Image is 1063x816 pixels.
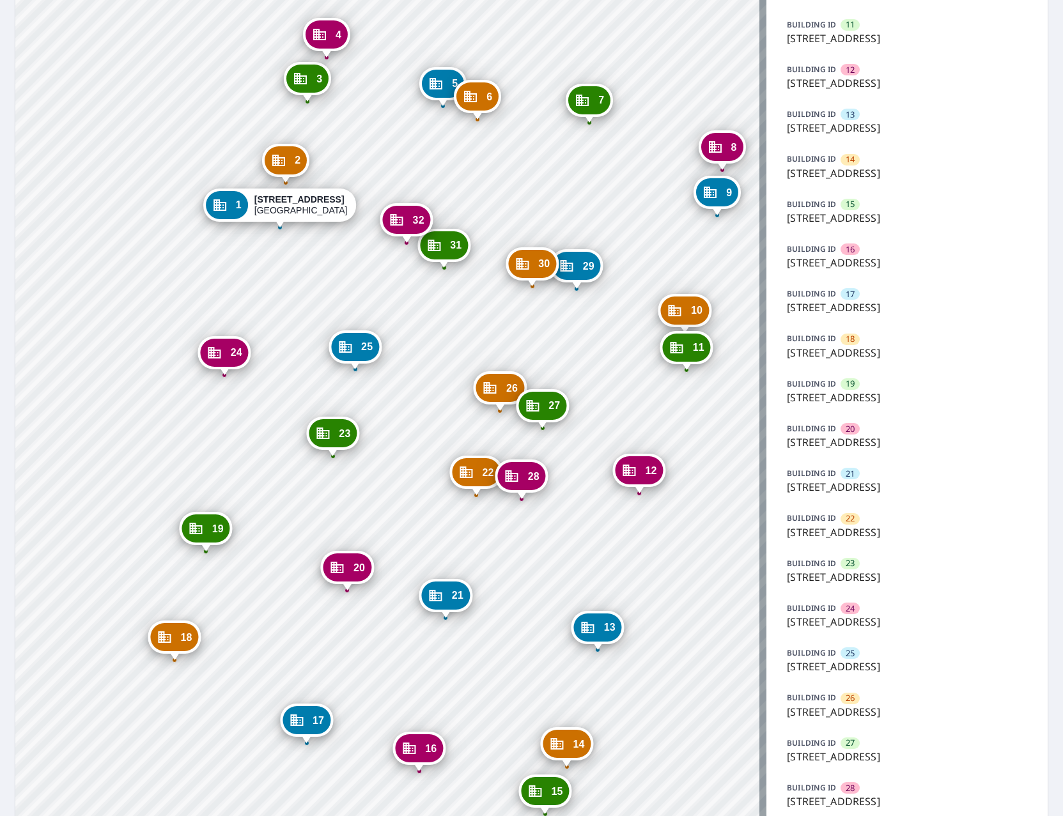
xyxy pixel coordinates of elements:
[284,62,331,102] div: Dropped pin, building 3, Commercial property, 1460 N 16th St Saint Louis, MO 63106
[846,198,855,210] span: 15
[693,343,704,352] span: 11
[551,787,563,796] span: 15
[148,620,201,660] div: Dropped pin, building 18, Commercial property, 1258 N 16th St Saint Louis, MO 63106
[787,333,836,344] p: BUILDING ID
[316,74,322,84] span: 3
[321,551,374,590] div: Dropped pin, building 20, Commercial property, 1504 Preservation Pl Saint Louis, MO 63106
[787,525,1027,540] p: [STREET_ADDRESS]
[787,737,836,748] p: BUILDING ID
[254,194,345,204] strong: [STREET_ADDRESS]
[306,417,359,456] div: Dropped pin, building 23, Commercial property, 1436 Cass Ave Saint Louis, MO 63106
[598,95,604,105] span: 7
[518,774,571,814] div: Dropped pin, building 15, Commercial property, 1443 Ofallon St Saint Louis, MO 63106
[787,569,1027,585] p: [STREET_ADDRESS]
[361,342,373,351] span: 25
[550,249,603,289] div: Dropped pin, building 29, Commercial property, 1419 Cochran Pl Saint Louis, MO 63106
[787,479,1027,495] p: [STREET_ADDRESS]
[787,64,836,75] p: BUILDING ID
[262,144,309,183] div: Dropped pin, building 2, Commercial property, 1424 N 16th St Saint Louis, MO 63106
[486,92,492,102] span: 6
[548,401,560,410] span: 27
[336,30,341,40] span: 4
[506,383,518,393] span: 26
[846,737,855,749] span: 27
[329,330,382,370] div: Dropped pin, building 25, Commercial property, 1307 N 14th St Saint Louis, MO 63106
[846,109,855,121] span: 13
[787,19,836,30] p: BUILDING ID
[353,563,365,573] span: 20
[573,739,584,749] span: 14
[846,782,855,794] span: 28
[419,579,472,619] div: Dropped pin, building 21, Commercial property, 1459 Ofallon St Saint Louis, MO 63106
[846,243,855,256] span: 16
[787,659,1027,674] p: [STREET_ADDRESS]
[787,120,1027,135] p: [STREET_ADDRESS]
[787,512,836,523] p: BUILDING ID
[846,333,855,345] span: 18
[425,744,437,753] span: 16
[180,512,233,551] div: Dropped pin, building 19, Commercial property, 1400 N 16th St Saint Louis, MO 63106
[846,64,855,76] span: 12
[538,259,550,268] span: 30
[846,378,855,390] span: 19
[787,647,836,658] p: BUILDING ID
[846,423,855,435] span: 20
[787,692,836,703] p: BUILDING ID
[516,389,569,429] div: Dropped pin, building 27, Commercial property, 1434 Cass Ave Saint Louis, MO 63106
[846,288,855,300] span: 17
[566,84,613,123] div: Dropped pin, building 7, Commercial property, 1434 Cass Ave Saint Louis, MO 63106
[846,647,855,659] span: 25
[787,704,1027,720] p: [STREET_ADDRESS]
[495,459,548,499] div: Dropped pin, building 28, Commercial property, 1434 Cass Ave Saint Louis, MO 63106
[787,153,836,164] p: BUILDING ID
[787,782,836,793] p: BUILDING ID
[236,200,242,210] span: 1
[212,524,224,534] span: 19
[726,188,732,197] span: 9
[846,19,855,31] span: 11
[787,166,1027,181] p: [STREET_ADDRESS]
[452,590,463,600] span: 21
[198,336,251,376] div: Dropped pin, building 24, Commercial property, 1352 N 16th St Saint Louis, MO 63106
[699,130,746,170] div: Dropped pin, building 8, Commercial property, 1434 Cass Ave Saint Louis, MO 63106
[787,794,1027,809] p: [STREET_ADDRESS]
[454,80,501,119] div: Dropped pin, building 6, Commercial property, 1500 Cass Ave Saint Louis, MO 63106
[203,189,357,228] div: Dropped pin, building 1, Commercial property, 1404 N 16th St Saint Louis, MO 63106
[787,288,836,299] p: BUILDING ID
[787,210,1027,226] p: [STREET_ADDRESS]
[417,229,470,268] div: Dropped pin, building 31, Commercial property, 1503 Cochran Pl Saint Louis, MO 63106
[787,749,1027,764] p: [STREET_ADDRESS]
[787,614,1027,629] p: [STREET_ADDRESS]
[280,704,333,743] div: Dropped pin, building 17, Commercial property, 1465 Ofallon St Saint Louis, MO 63106
[846,603,855,615] span: 24
[846,557,855,569] span: 23
[787,31,1027,46] p: [STREET_ADDRESS]
[846,512,855,525] span: 22
[231,348,242,357] span: 24
[787,603,836,613] p: BUILDING ID
[787,75,1027,91] p: [STREET_ADDRESS]
[452,79,458,88] span: 5
[731,142,737,152] span: 8
[528,472,539,481] span: 28
[506,247,559,287] div: Dropped pin, building 30, Commercial property, 1451 Cochran Pl Saint Louis, MO 63106
[540,727,593,767] div: Dropped pin, building 14, Commercial property, 1388 N 14th St Saint Louis, MO 63106
[787,199,836,210] p: BUILDING ID
[787,558,836,569] p: BUILDING ID
[645,466,656,475] span: 12
[450,240,462,250] span: 31
[413,215,424,225] span: 32
[787,435,1027,450] p: [STREET_ADDRESS]
[449,456,502,495] div: Dropped pin, building 22, Commercial property, 1434 Cass Ave Saint Louis, MO 63106
[392,732,446,771] div: Dropped pin, building 16, Commercial property, 1443 Ofallon St Saint Louis, MO 63106
[846,468,855,480] span: 21
[571,611,625,650] div: Dropped pin, building 13, Commercial property, 1403 N 14th St Saint Louis, MO 63106
[846,153,855,166] span: 14
[612,454,665,493] div: Dropped pin, building 12, Commercial property, 1415 N 14th St Saint Louis, MO 63106
[787,109,836,119] p: BUILDING ID
[254,194,348,216] div: [GEOGRAPHIC_DATA]
[787,300,1027,315] p: [STREET_ADDRESS]
[787,243,836,254] p: BUILDING ID
[482,468,493,477] span: 22
[787,345,1027,360] p: [STREET_ADDRESS]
